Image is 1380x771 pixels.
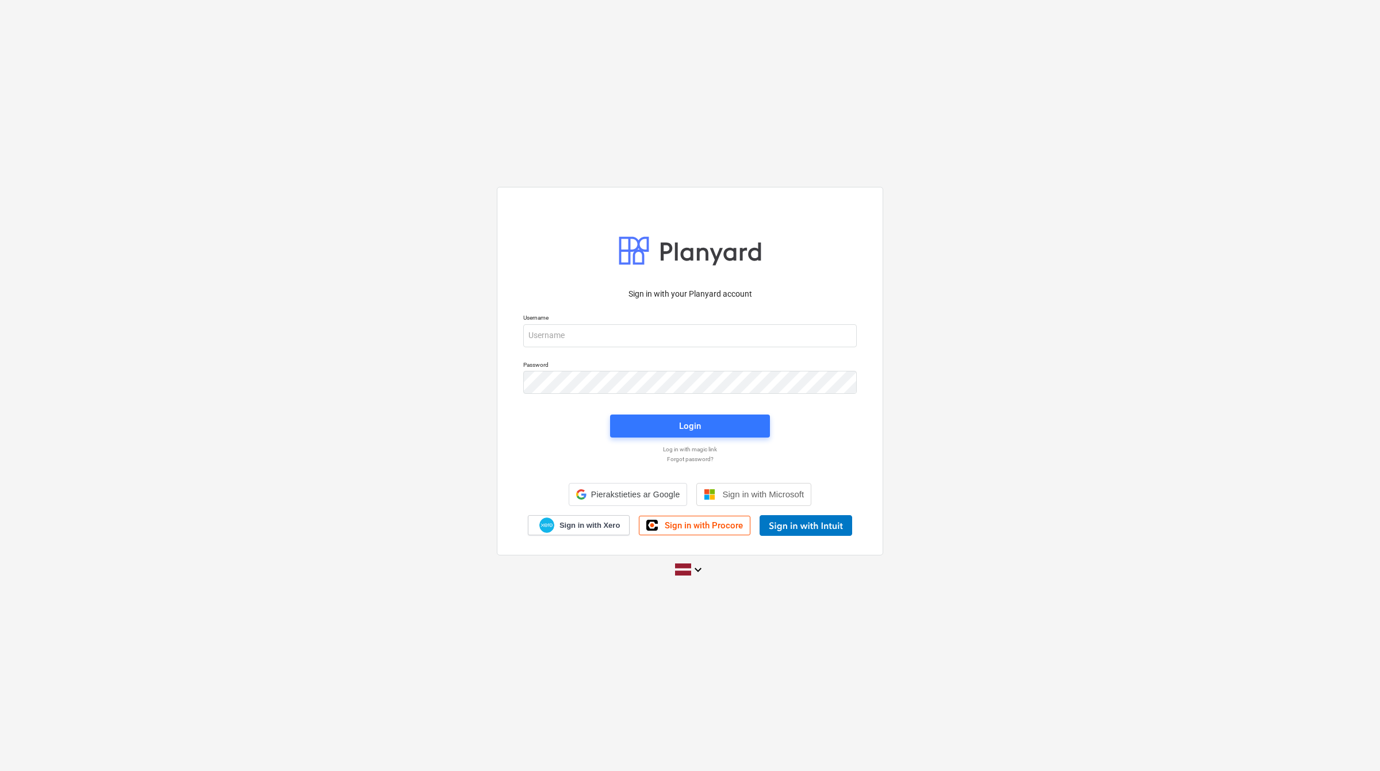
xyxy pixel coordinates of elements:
button: Login [610,415,770,438]
div: Pierakstieties ar Google [569,483,688,506]
a: Forgot password? [517,455,862,463]
a: Sign in with Procore [639,516,750,535]
a: Sign in with Xero [528,515,630,535]
p: Sign in with your Planyard account [523,288,857,300]
span: Sign in with Microsoft [722,489,804,499]
span: Sign in with Xero [559,520,620,531]
a: Log in with magic link [517,446,862,453]
p: Password [523,361,857,371]
p: Username [523,314,857,324]
img: Xero logo [539,517,554,533]
i: keyboard_arrow_down [691,563,705,577]
div: Login [679,419,701,434]
img: Microsoft logo [704,489,715,500]
span: Pierakstieties ar Google [591,490,680,499]
input: Username [523,324,857,347]
span: Sign in with Procore [665,520,743,531]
